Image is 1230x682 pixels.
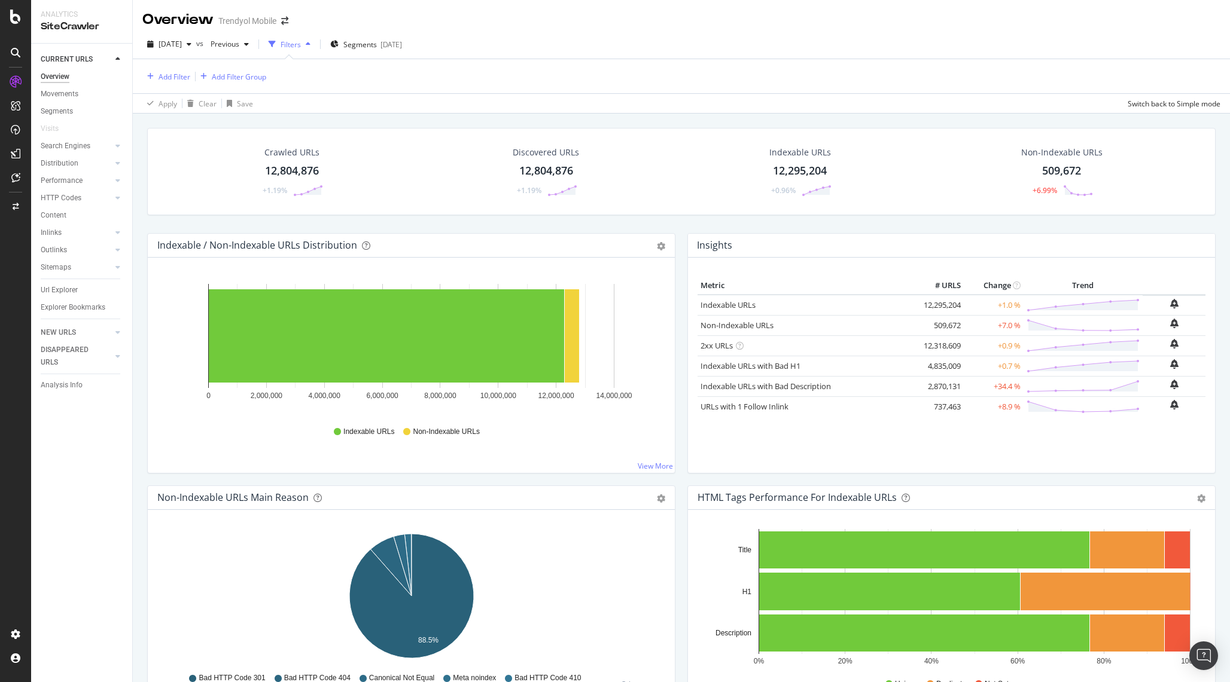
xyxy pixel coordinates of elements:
[769,146,831,158] div: Indexable URLs
[916,277,964,295] th: # URLS
[264,35,315,54] button: Filters
[697,237,732,253] h4: Insights
[716,629,751,637] text: Description
[701,381,831,392] a: Indexable URLs with Bad Description
[698,529,1205,668] div: A chart.
[41,227,62,239] div: Inlinks
[206,39,239,49] span: Previous
[742,588,752,596] text: H1
[41,301,105,314] div: Explorer Bookmarks
[41,157,112,170] a: Distribution
[251,392,283,400] text: 2,000,000
[698,491,897,503] div: HTML Tags Performance for Indexable URLs
[41,379,124,392] a: Analysis Info
[41,105,73,118] div: Segments
[41,71,124,83] a: Overview
[480,392,516,400] text: 10,000,000
[325,35,407,54] button: Segments[DATE]
[41,209,124,222] a: Content
[157,239,357,251] div: Indexable / Non-Indexable URLs Distribution
[1021,146,1103,158] div: Non-Indexable URLs
[41,209,66,222] div: Content
[157,529,665,668] svg: A chart.
[701,340,733,351] a: 2xx URLs
[41,10,123,20] div: Analytics
[596,392,632,400] text: 14,000,000
[638,461,673,471] a: View More
[1181,657,1199,665] text: 100%
[41,379,83,392] div: Analysis Info
[218,15,276,27] div: Trendyol Mobile
[41,105,124,118] a: Segments
[41,344,101,369] div: DISAPPEARED URLS
[916,376,964,396] td: 2,870,131
[41,284,78,296] div: Url Explorer
[41,261,112,274] a: Sitemaps
[142,94,177,113] button: Apply
[199,99,217,109] div: Clear
[916,295,964,316] td: 12,295,204
[513,146,579,158] div: Discovered URLs
[964,356,1024,376] td: +0.7 %
[182,94,217,113] button: Clear
[265,163,319,179] div: 12,804,876
[773,163,827,179] div: 12,295,204
[41,175,112,187] a: Performance
[964,376,1024,396] td: +34.4 %
[159,72,190,82] div: Add Filter
[196,38,206,48] span: vs
[222,94,253,113] button: Save
[41,192,81,204] div: HTTP Codes
[281,17,288,25] div: arrow-right-arrow-left
[41,192,112,204] a: HTTP Codes
[343,427,394,437] span: Indexable URLs
[1097,657,1111,665] text: 80%
[366,392,398,400] text: 6,000,000
[41,227,112,239] a: Inlinks
[343,39,377,50] span: Segments
[1170,299,1179,308] div: bell-plus
[159,39,182,49] span: 2025 Sep. 7th
[142,35,196,54] button: [DATE]
[41,175,83,187] div: Performance
[41,123,71,135] a: Visits
[264,146,319,158] div: Crawled URLs
[418,636,439,644] text: 88.5%
[964,277,1024,295] th: Change
[41,326,76,339] div: NEW URLS
[1010,657,1025,665] text: 60%
[212,72,266,82] div: Add Filter Group
[964,396,1024,417] td: +8.9 %
[1024,277,1143,295] th: Trend
[41,88,124,100] a: Movements
[657,494,665,503] div: gear
[701,320,774,331] a: Non-Indexable URLs
[698,277,916,295] th: Metric
[771,185,796,195] div: +0.96%
[41,301,124,314] a: Explorer Bookmarks
[754,657,765,665] text: 0%
[424,392,456,400] text: 8,000,000
[41,140,112,152] a: Search Engines
[41,140,90,152] div: Search Engines
[916,335,964,356] td: 12,318,609
[916,315,964,335] td: 509,672
[157,491,309,503] div: Non-Indexable URLs Main Reason
[916,356,964,376] td: 4,835,009
[263,185,287,195] div: +1.19%
[1123,94,1220,113] button: Switch back to Simple mode
[196,69,266,84] button: Add Filter Group
[41,244,67,256] div: Outlinks
[142,10,214,30] div: Overview
[1170,380,1179,389] div: bell-plus
[41,344,112,369] a: DISAPPEARED URLS
[41,326,112,339] a: NEW URLS
[1170,319,1179,328] div: bell-plus
[964,315,1024,335] td: +7.0 %
[701,401,788,412] a: URLs with 1 Follow Inlink
[1170,359,1179,369] div: bell-plus
[413,427,479,437] span: Non-Indexable URLs
[538,392,574,400] text: 12,000,000
[41,244,112,256] a: Outlinks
